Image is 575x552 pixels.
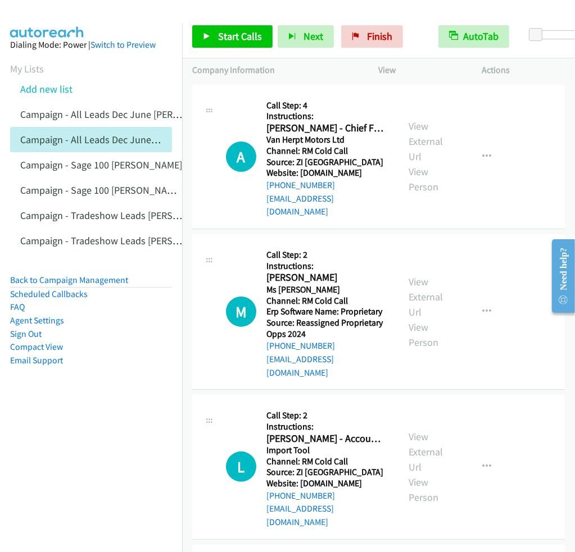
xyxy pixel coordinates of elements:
[438,25,509,48] button: AutoTab
[409,321,439,349] a: View Person
[266,490,335,501] a: [PHONE_NUMBER]
[266,271,384,284] h2: [PERSON_NAME]
[266,306,389,317] h5: Erp Software Name: Proprietary
[20,158,182,171] a: Campaign - Sage 100 [PERSON_NAME]
[409,165,439,193] a: View Person
[20,133,257,146] a: Campaign - All Leads Dec June [PERSON_NAME] Cloned
[278,25,334,48] button: Next
[266,145,389,157] h5: Channel: RM Cold Call
[226,142,256,172] div: The call is yet to be attempted
[266,295,389,307] h5: Channel: RM Cold Call
[226,296,256,327] h1: M
[266,111,389,122] h5: Instructions:
[266,354,334,378] a: [EMAIL_ADDRESS][DOMAIN_NAME]
[266,467,389,478] h5: Source: ZI [GEOGRAPHIC_DATA]
[266,445,389,456] h5: Import Tool
[10,38,172,52] div: Dialing Mode: Power |
[192,63,359,77] p: Company Information
[409,120,443,163] a: View External Url
[409,430,443,473] a: View External Url
[266,478,389,489] h5: Website: [DOMAIN_NAME]
[226,451,256,482] h1: L
[266,421,389,432] h5: Instructions:
[266,193,334,217] a: [EMAIL_ADDRESS][DOMAIN_NAME]
[266,180,335,190] a: [PHONE_NUMBER]
[218,30,262,43] span: Start Calls
[266,317,389,339] h5: Source: Reassigned Proprietary Opps 2024
[266,261,389,272] h5: Instructions:
[482,63,565,77] p: Actions
[266,503,334,527] a: [EMAIL_ADDRESS][DOMAIN_NAME]
[266,100,389,111] h5: Call Step: 4
[20,234,251,247] a: Campaign - Tradeshow Leads [PERSON_NAME] Cloned
[10,341,63,352] a: Compact View
[379,63,462,77] p: View
[10,302,25,312] a: FAQ
[266,284,389,295] h5: Ms [PERSON_NAME]
[20,108,224,121] a: Campaign - All Leads Dec June [PERSON_NAME]
[543,231,575,321] iframe: Resource Center
[226,296,256,327] div: The call is yet to be attempted
[266,122,384,135] h2: [PERSON_NAME] - Chief Financial Officer
[10,329,42,339] a: Sign Out
[266,410,389,421] h5: Call Step: 2
[10,275,128,285] a: Back to Campaign Management
[20,209,219,222] a: Campaign - Tradeshow Leads [PERSON_NAME]
[192,25,273,48] a: Start Calls
[10,355,63,366] a: Email Support
[266,456,389,467] h5: Channel: RM Cold Call
[20,184,215,197] a: Campaign - Sage 100 [PERSON_NAME] Cloned
[266,340,335,351] a: [PHONE_NUMBER]
[341,25,403,48] a: Finish
[90,39,156,50] a: Switch to Preview
[409,476,439,504] a: View Person
[226,142,256,172] h1: A
[226,451,256,482] div: The call is yet to be attempted
[10,62,44,75] a: My Lists
[266,167,389,179] h5: Website: [DOMAIN_NAME]
[10,289,88,299] a: Scheduled Callbacks
[367,30,392,43] span: Finish
[304,30,323,43] span: Next
[266,157,389,168] h5: Source: ZI [GEOGRAPHIC_DATA]
[20,83,73,95] a: Add new list
[10,315,64,326] a: Agent Settings
[266,432,384,445] h2: [PERSON_NAME] - Accounts Receivable Technician
[266,249,389,261] h5: Call Step: 2
[266,134,389,145] h5: Van Herpt Motors Ltd
[409,275,443,318] a: View External Url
